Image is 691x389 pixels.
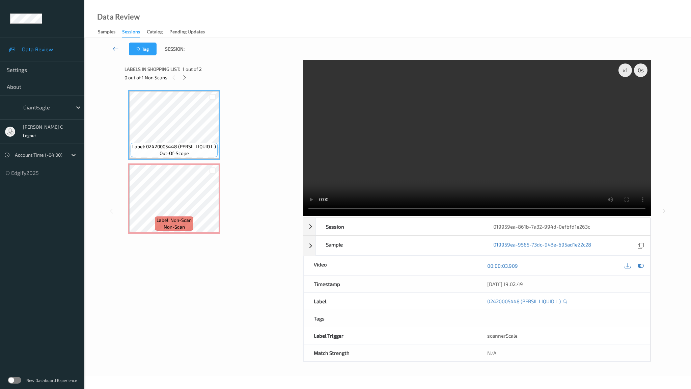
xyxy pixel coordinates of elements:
[98,27,122,37] a: Samples
[493,241,591,250] a: 019959ea-9565-73dc-943e-695ad1e22c28
[164,224,185,230] span: non-scan
[304,276,477,292] div: Timestamp
[169,27,212,37] a: Pending Updates
[304,256,477,275] div: Video
[634,63,647,77] div: 0 s
[483,218,650,235] div: 019959ea-861b-7a32-994d-0efbfd1e263c
[477,327,650,344] div: scannerScale
[169,28,205,37] div: Pending Updates
[316,218,483,235] div: Session
[304,327,477,344] div: Label Trigger
[147,28,163,37] div: Catalog
[618,63,632,77] div: x 1
[316,236,483,255] div: Sample
[157,217,192,224] span: Label: Non-Scan
[477,344,650,361] div: N/A
[98,28,115,37] div: Samples
[147,27,169,37] a: Catalog
[160,150,189,157] span: out-of-scope
[132,143,216,150] span: Label: 02420005448 (PERSIL LIQUID L )
[125,73,298,82] div: 0 out of 1 Non Scans
[97,14,140,20] div: Data Review
[122,27,147,37] a: Sessions
[303,236,651,256] div: Sample019959ea-9565-73dc-943e-695ad1e22c28
[487,298,561,305] a: 02420005448 (PERSIL LIQUID L )
[304,310,477,327] div: Tags
[129,43,157,55] button: Tag
[125,66,180,73] span: Labels in shopping list:
[165,46,185,52] span: Session:
[304,293,477,310] div: Label
[122,28,140,37] div: Sessions
[487,281,640,287] div: [DATE] 19:02:49
[304,344,477,361] div: Match Strength
[487,262,518,269] a: 00:00:03.909
[303,218,651,235] div: Session019959ea-861b-7a32-994d-0efbfd1e263c
[183,66,202,73] span: 1 out of 2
